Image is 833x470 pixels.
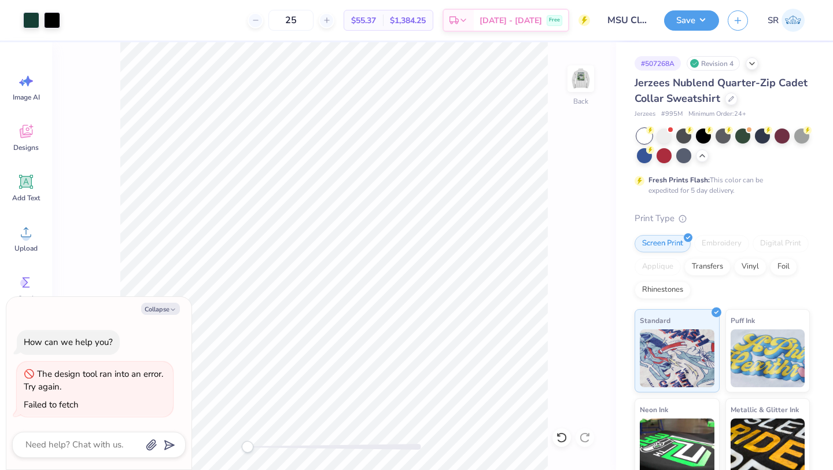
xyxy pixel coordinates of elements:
span: Image AI [13,93,40,102]
div: Rhinestones [635,281,691,299]
strong: Fresh Prints Flash: [648,175,710,185]
input: Untitled Design [599,9,655,32]
div: How can we help you? [24,336,113,348]
div: Print Type [635,212,810,225]
span: Standard [640,314,670,326]
input: – – [268,10,314,31]
span: Free [549,16,560,24]
img: Sasha Ruskin [782,9,805,32]
div: Failed to fetch [24,399,79,410]
button: Collapse [141,303,180,315]
div: Back [573,96,588,107]
span: Upload [14,244,38,253]
div: Vinyl [734,258,766,276]
span: Designs [13,143,39,152]
span: $55.37 [351,14,376,27]
div: Screen Print [635,235,691,252]
span: Puff Ink [731,314,755,326]
div: The design tool ran into an error. Try again. [24,368,163,393]
div: # 507268A [635,56,681,71]
button: Save [664,10,719,31]
span: Minimum Order: 24 + [688,109,746,119]
span: [DATE] - [DATE] [480,14,542,27]
div: Digital Print [753,235,809,252]
span: $1,384.25 [390,14,426,27]
div: Embroidery [694,235,749,252]
span: Jerzees [635,109,655,119]
span: Jerzees Nublend Quarter-Zip Cadet Collar Sweatshirt [635,76,808,105]
span: Neon Ink [640,403,668,416]
span: # 995M [661,109,683,119]
img: Puff Ink [731,329,805,387]
div: Revision 4 [687,56,740,71]
span: SR [768,14,779,27]
img: Standard [640,329,714,387]
a: SR [762,9,810,32]
span: Greek [17,294,35,303]
div: Applique [635,258,681,276]
span: Metallic & Glitter Ink [731,403,799,416]
div: Accessibility label [242,441,253,453]
img: Back [569,67,592,90]
div: Foil [770,258,797,276]
div: Transfers [684,258,731,276]
div: This color can be expedited for 5 day delivery. [648,175,791,196]
span: Add Text [12,193,40,203]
